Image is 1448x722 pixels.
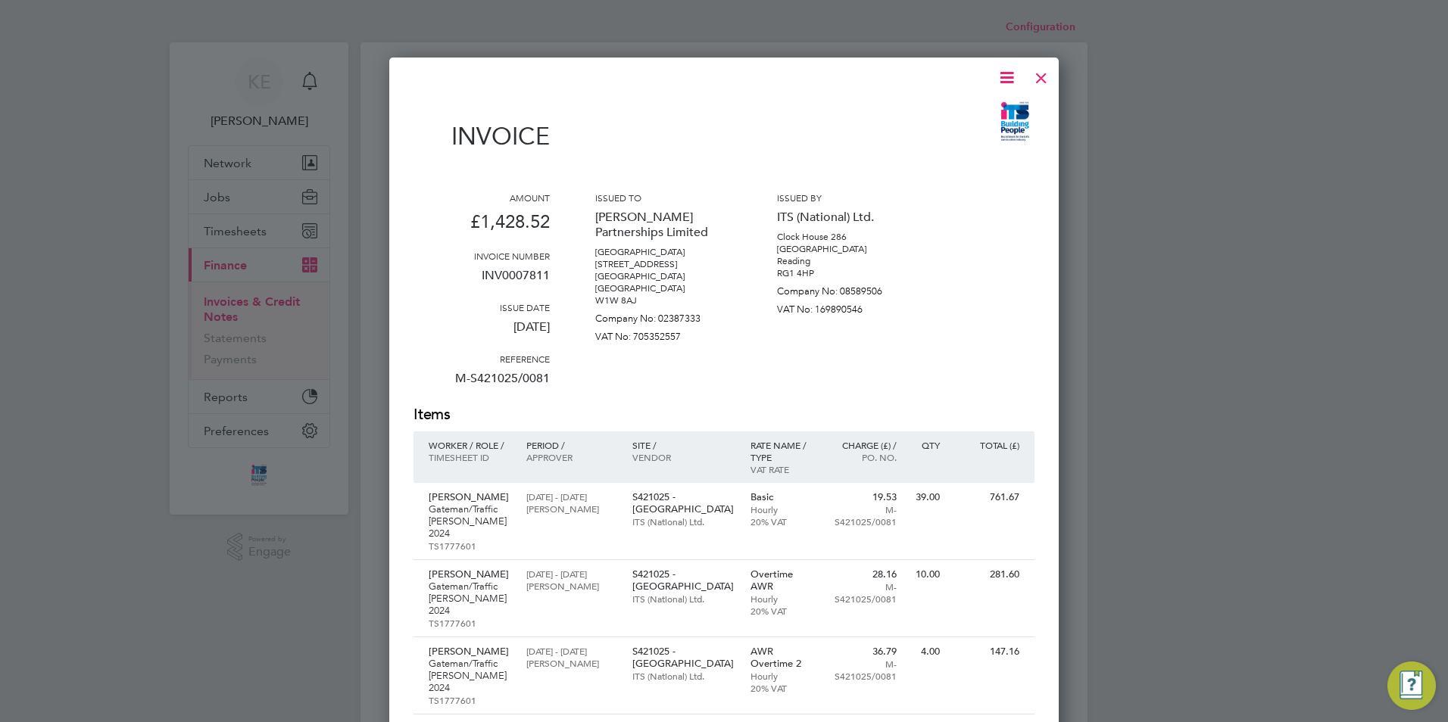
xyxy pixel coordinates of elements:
p: [STREET_ADDRESS] [595,258,732,270]
p: Hourly [751,593,816,605]
p: Reading [777,255,913,267]
p: Company No: 02387333 [595,307,732,325]
p: [GEOGRAPHIC_DATA] [595,282,732,294]
p: 39.00 [912,491,940,503]
p: 36.79 [831,646,897,658]
button: Engage Resource Center [1387,661,1436,710]
p: [GEOGRAPHIC_DATA] [777,243,913,255]
h3: Amount [413,191,550,204]
p: ITS (National) Ltd. [632,515,735,527]
p: 281.60 [955,568,1019,580]
p: TS1777601 [429,617,511,629]
p: INV0007811 [413,262,550,301]
p: VAT rate [751,463,816,475]
h3: Issue date [413,301,550,313]
p: ITS (National) Ltd. [632,593,735,605]
p: ITS (National) Ltd. [777,204,913,231]
p: Period / [526,439,616,451]
p: [DATE] - [DATE] [526,645,616,657]
h3: Issued by [777,191,913,204]
p: Overtime AWR [751,568,816,593]
p: TS1777601 [429,540,511,552]
p: 19.53 [831,491,897,503]
p: [PERSON_NAME] [526,503,616,515]
p: S421025 - [GEOGRAPHIC_DATA] [632,491,735,515]
p: Site / [632,439,735,451]
p: Approver [526,451,616,463]
p: Company No: 08589506 [777,279,913,297]
p: Rate name / type [751,439,816,463]
p: [PERSON_NAME] [526,657,616,669]
p: [DATE] - [DATE] [526,568,616,580]
h2: Items [413,404,1035,425]
p: 20% VAT [751,682,816,694]
p: Hourly [751,503,816,515]
p: 10.00 [912,568,940,580]
p: [DATE] - [DATE] [526,490,616,503]
p: Gateman/Traffic [PERSON_NAME] 2024 [429,658,511,694]
p: TS1777601 [429,694,511,706]
p: [PERSON_NAME] [429,491,511,503]
p: Basic [751,491,816,503]
p: 4.00 [912,646,940,658]
p: [GEOGRAPHIC_DATA] [595,270,732,282]
p: VAT No: 169890546 [777,297,913,316]
h3: Reference [413,353,550,365]
p: Gateman/Traffic [PERSON_NAME] 2024 [429,503,511,540]
p: 20% VAT [751,605,816,617]
h1: Invoice [413,122,550,151]
p: QTY [912,439,940,451]
p: RG1 4HP [777,267,913,279]
p: 20% VAT [751,515,816,527]
p: Total (£) [955,439,1019,451]
p: M-S421025/0081 [831,658,897,682]
p: VAT No: 705352557 [595,325,732,343]
p: Po. No. [831,451,897,463]
p: 28.16 [831,568,897,580]
p: S421025 - [GEOGRAPHIC_DATA] [632,646,735,670]
p: Charge (£) / [831,439,897,451]
p: 761.67 [955,491,1019,503]
p: Worker / Role / [429,439,511,451]
p: £1,428.52 [413,204,550,250]
p: M-S421025/0081 [413,365,550,404]
h3: Invoice number [413,250,550,262]
p: [PERSON_NAME] [526,580,616,592]
p: [DATE] [413,313,550,353]
img: itsconstruction-logo-remittance.png [995,99,1035,145]
p: M-S421025/0081 [831,503,897,527]
p: W1W 8AJ [595,294,732,307]
p: [PERSON_NAME] [429,646,511,658]
p: [GEOGRAPHIC_DATA] [595,246,732,258]
p: Timesheet ID [429,451,511,463]
p: S421025 - [GEOGRAPHIC_DATA] [632,568,735,593]
p: M-S421025/0081 [831,580,897,605]
h3: Issued to [595,191,732,204]
p: Vendor [632,451,735,463]
p: Gateman/Traffic [PERSON_NAME] 2024 [429,580,511,617]
p: Clock House 286 [777,231,913,243]
p: AWR Overtime 2 [751,646,816,670]
p: [PERSON_NAME] Partnerships Limited [595,204,732,246]
p: Hourly [751,670,816,682]
p: ITS (National) Ltd. [632,670,735,682]
p: [PERSON_NAME] [429,568,511,580]
p: 147.16 [955,646,1019,658]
